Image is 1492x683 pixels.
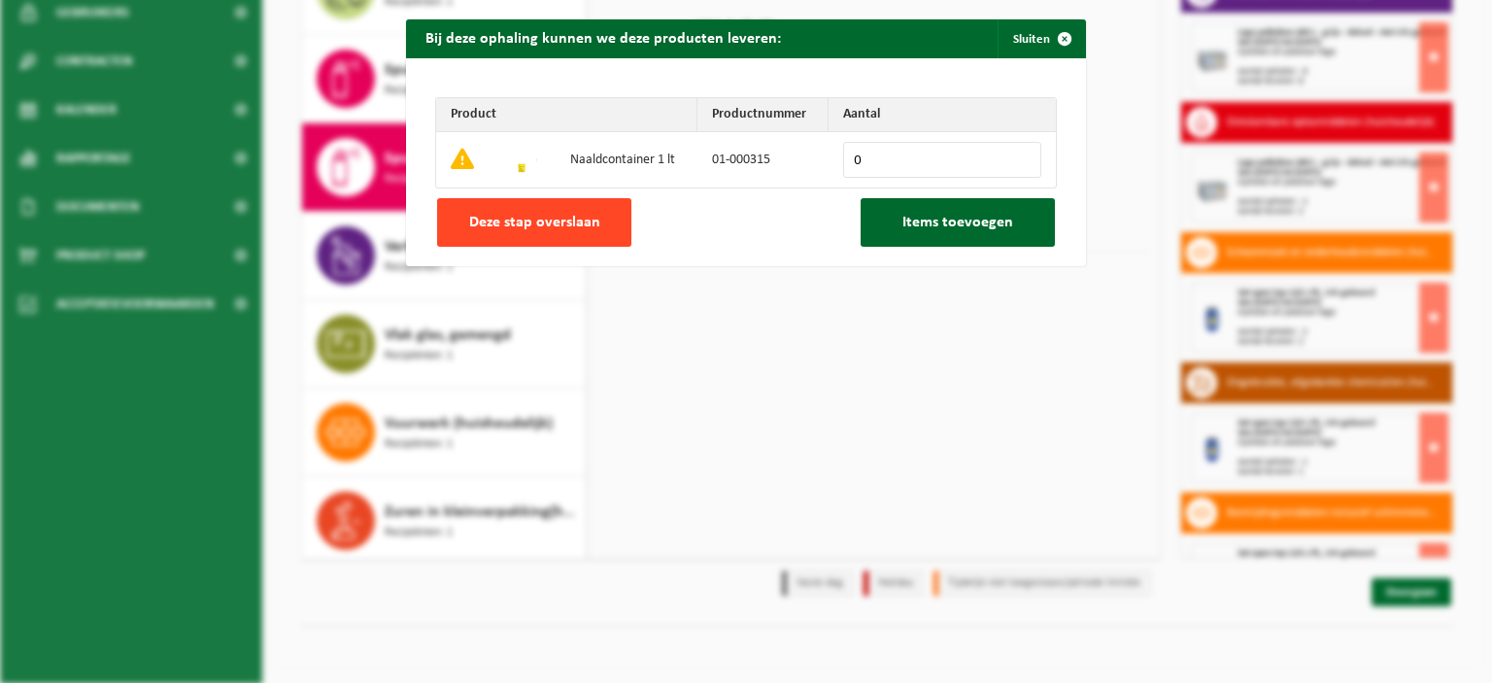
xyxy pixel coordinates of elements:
button: Items toevoegen [861,198,1055,247]
th: Aantal [829,98,1056,132]
img: 01-000315 [506,143,537,174]
span: Deze stap overslaan [469,215,600,230]
h2: Bij deze ophaling kunnen we deze producten leveren: [406,19,800,56]
button: Sluiten [998,19,1084,58]
td: Naaldcontainer 1 lt [556,132,697,188]
button: Deze stap overslaan [437,198,631,247]
th: Productnummer [697,98,829,132]
th: Product [436,98,697,132]
td: 01-000315 [697,132,829,188]
span: Items toevoegen [902,215,1013,230]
